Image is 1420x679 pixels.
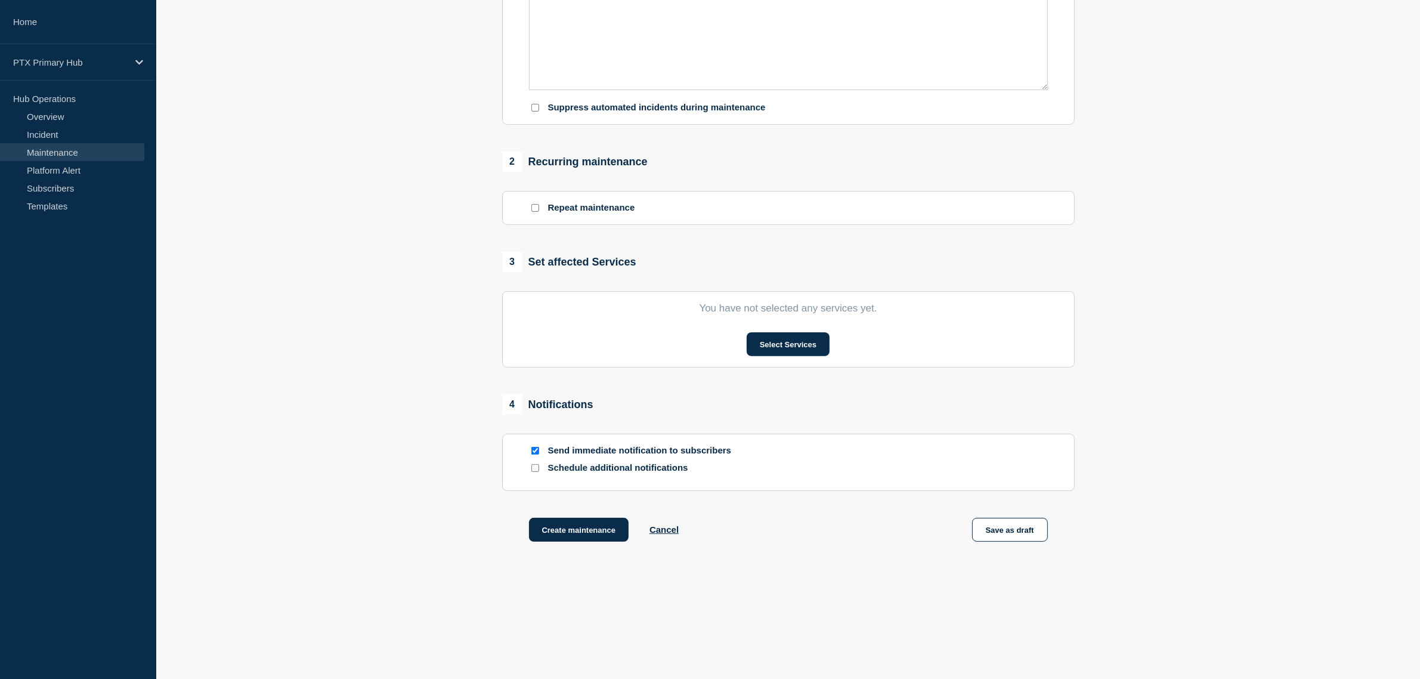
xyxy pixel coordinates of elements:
[502,252,522,272] span: 3
[13,57,128,67] p: PTX Primary Hub
[531,104,539,112] input: Suppress automated incidents during maintenance
[531,447,539,455] input: Send immediate notification to subscribers
[529,303,1048,314] p: You have not selected any services yet.
[502,152,522,172] span: 2
[649,524,679,535] button: Cancel
[548,102,766,113] p: Suppress automated incidents during maintenance
[529,518,629,542] button: Create maintenance
[747,332,830,356] button: Select Services
[502,394,593,415] div: Notifications
[531,464,539,472] input: Schedule additional notifications
[502,252,636,272] div: Set affected Services
[972,518,1048,542] button: Save as draft
[531,204,539,212] input: Repeat maintenance
[548,462,739,474] p: Schedule additional notifications
[548,202,635,214] p: Repeat maintenance
[502,152,648,172] div: Recurring maintenance
[548,445,739,456] p: Send immediate notification to subscribers
[502,394,522,415] span: 4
